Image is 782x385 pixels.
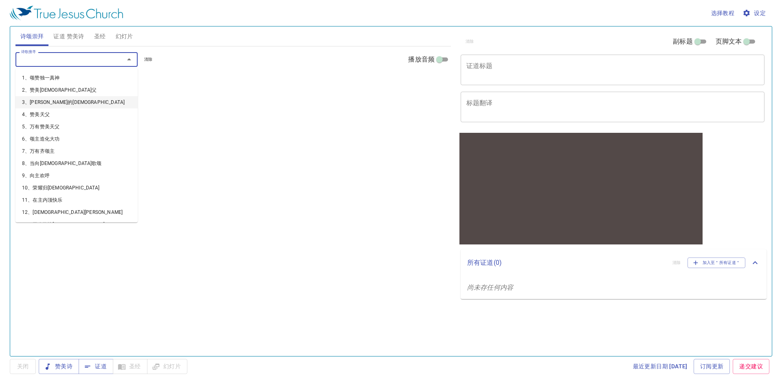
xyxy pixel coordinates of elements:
[15,218,138,231] li: 13、无人能比[DEMOGRAPHIC_DATA]
[15,72,138,84] li: 1、颂赞独一真神
[20,31,44,42] span: 诗颂崇拜
[15,194,138,206] li: 11、在主内顶快乐
[139,55,158,64] button: 清除
[15,96,138,108] li: 3、[PERSON_NAME]的[DEMOGRAPHIC_DATA]
[467,258,666,268] p: 所有证道 ( 0 )
[457,131,705,246] iframe: from-child
[633,361,688,372] span: 最近更新日期 [DATE]
[700,361,724,372] span: 订阅更新
[15,84,138,96] li: 2、赞美[DEMOGRAPHIC_DATA]父
[15,182,138,194] li: 10、荣耀归[DEMOGRAPHIC_DATA]
[94,31,106,42] span: 圣经
[711,8,735,18] span: 选择教程
[45,361,72,372] span: 赞美诗
[716,37,742,46] span: 页脚文本
[116,31,133,42] span: 幻灯片
[15,206,138,218] li: 12、[DEMOGRAPHIC_DATA][PERSON_NAME]
[744,8,766,18] span: 设定
[467,284,513,291] i: 尚未存任何内容
[461,249,767,276] div: 所有证道(0)清除加入至＂所有证道＂
[630,359,691,374] a: 最近更新日期 [DATE]
[693,259,740,266] span: 加入至＂所有证道＂
[39,359,79,374] button: 赞美诗
[79,359,113,374] button: 证道
[673,37,692,46] span: 副标题
[15,133,138,145] li: 6、颂主造化大功
[10,6,123,20] img: True Jesus Church
[15,169,138,182] li: 9、向主欢呼
[733,359,769,374] a: 递交建议
[741,6,769,21] button: 设定
[15,157,138,169] li: 8、当向[DEMOGRAPHIC_DATA]歌颂
[15,145,138,157] li: 7、万有齐颂主
[15,108,138,121] li: 4、赞美天父
[694,359,730,374] a: 订阅更新
[15,121,138,133] li: 5、万有赞美天父
[708,6,738,21] button: 选择教程
[85,361,107,372] span: 证道
[408,55,435,64] span: 播放音频
[123,54,135,65] button: Close
[739,361,763,372] span: 递交建议
[53,31,84,42] span: 证道 赞美诗
[688,257,746,268] button: 加入至＂所有证道＂
[144,56,153,63] span: 清除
